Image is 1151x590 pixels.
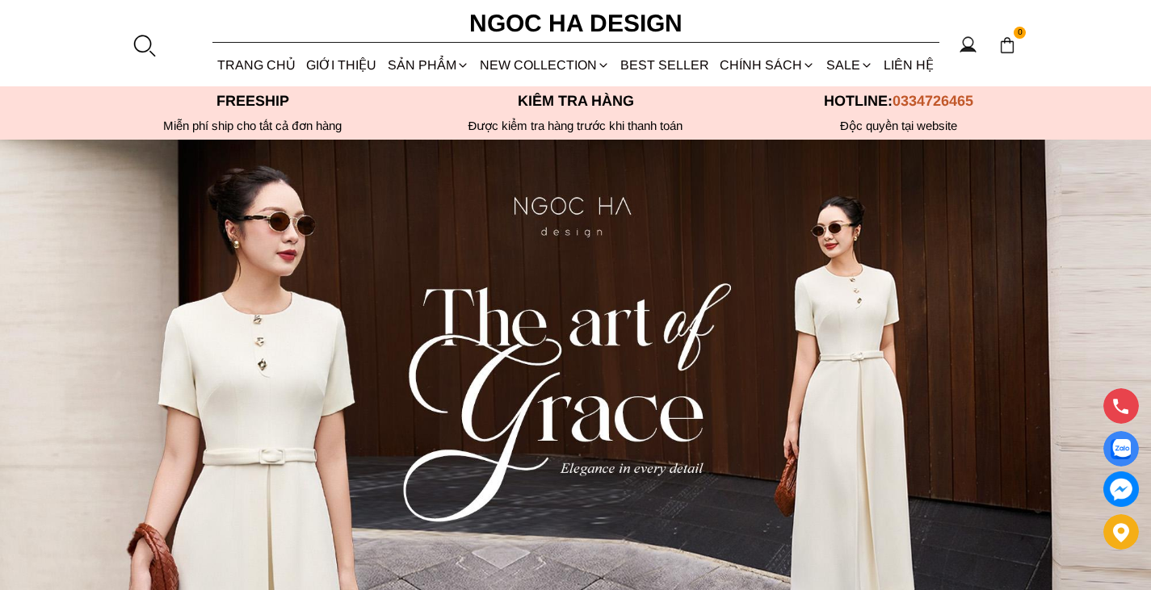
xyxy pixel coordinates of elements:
div: Chính sách [715,44,821,86]
p: Được kiểm tra hàng trước khi thanh toán [414,119,737,133]
a: GIỚI THIỆU [301,44,382,86]
font: Kiểm tra hàng [518,93,634,109]
div: SẢN PHẨM [382,44,474,86]
span: 0 [1014,27,1027,40]
a: NEW COLLECTION [474,44,615,86]
a: TRANG CHỦ [212,44,301,86]
div: Miễn phí ship cho tất cả đơn hàng [91,119,414,133]
a: messenger [1103,471,1139,507]
img: img-CART-ICON-ksit0nf1 [998,36,1016,54]
a: BEST SELLER [615,44,715,86]
a: LIÊN HỆ [878,44,939,86]
a: SALE [821,44,878,86]
p: Freeship [91,93,414,110]
a: Display image [1103,431,1139,467]
a: Ngoc Ha Design [455,4,697,43]
img: Display image [1111,439,1131,459]
h6: Độc quyền tại website [737,119,1061,133]
span: 0334726465 [893,93,973,109]
p: Hotline: [737,93,1061,110]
